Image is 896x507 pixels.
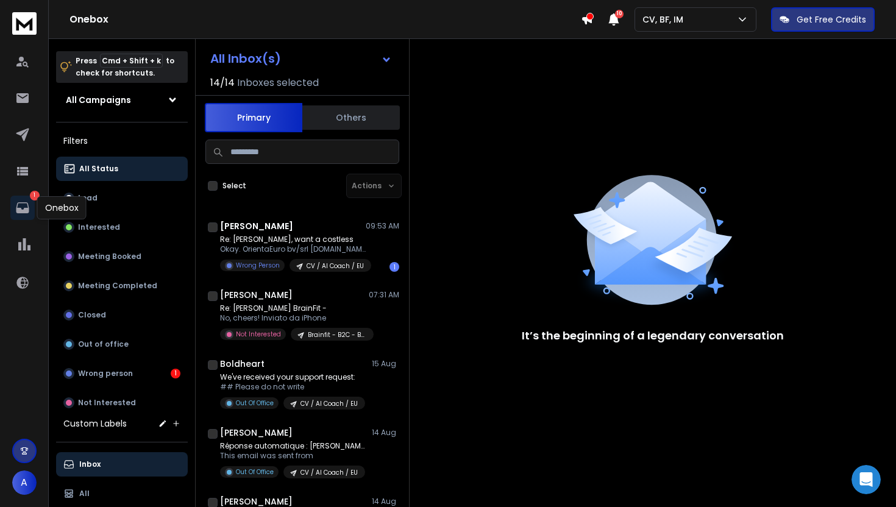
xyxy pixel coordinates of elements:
p: CV / AI Coach / EU [300,399,358,408]
div: [PERSON_NAME] joined the conversation [55,53,205,64]
p: Wrong Person [236,261,280,270]
button: Interested [56,215,188,239]
h1: [PERSON_NAME] [220,427,293,439]
button: A [12,470,37,495]
span: Cmd + Shift + k [100,54,163,68]
p: Re: [PERSON_NAME], want a costless [220,235,366,244]
span: 14 / 14 [210,76,235,90]
label: Select [222,181,246,191]
p: Out of office [78,339,129,349]
div: 1 [171,369,180,378]
button: All Inbox(s) [201,46,402,71]
p: 14 Aug [372,497,399,506]
button: Meeting Booked [56,244,188,269]
p: CV, BF, IM [642,13,688,26]
p: Re: [PERSON_NAME] BrainFit - [220,303,366,313]
div: Antonio says… [10,369,234,411]
p: Not Interested [236,330,281,339]
button: Out of office [56,332,188,356]
button: Upload attachment [58,399,68,409]
p: Closed [78,310,106,320]
h1: [PERSON_NAME] [220,289,293,301]
button: Get Free Credits [771,7,875,32]
p: Out Of Office [236,399,274,408]
button: go back [8,5,31,28]
div: Hey [PERSON_NAME], I just checked and this isn't something to be worried about. This error genera... [20,149,190,245]
p: Inbox [79,459,101,469]
h1: Onebox [69,12,581,27]
p: ## Please do not write [220,382,365,392]
button: All [56,481,188,506]
button: Gif picker [38,399,48,409]
p: CV / AI Coach / EU [300,468,358,477]
div: okay thanks [163,369,234,396]
p: Get Free Credits [797,13,866,26]
div: Rohan says… [10,51,234,79]
p: No, cheers! Inviato da iPhone [220,313,366,323]
p: Press to check for shortcuts. [76,55,174,79]
h3: Custom Labels [63,417,127,430]
h1: All Campaigns [66,94,131,106]
button: Send a message… [209,394,229,414]
p: Not Interested [78,398,136,408]
p: 14 Aug [372,428,399,438]
h1: Box [59,6,77,15]
img: Profile image for Rohan [39,52,51,65]
div: Hey [PERSON_NAME], ​ ​Thanks for sharing this - looking into this and getting back to you [20,86,190,133]
h3: Inboxes selected [237,76,319,90]
p: 1 [30,191,40,200]
p: We've received your support request: [220,372,365,382]
div: Rohan says… [10,79,234,142]
div: Onebox [37,196,87,219]
img: Profile image for Box [35,7,54,26]
a: 1 [10,196,35,220]
button: All Status [56,157,188,181]
div: [PERSON_NAME] • [DATE] [20,350,115,357]
div: Rohan says… [10,142,234,370]
p: This email was sent from [220,451,366,461]
p: All [79,489,90,498]
p: All Status [79,164,118,174]
button: Wrong person1 [56,361,188,386]
iframe: To enrich screen reader interactions, please activate Accessibility in Grammarly extension settings [852,465,881,494]
h1: [PERSON_NAME] [220,220,293,232]
button: Home [213,5,236,28]
p: Réponse automatique : [PERSON_NAME] Carbon [220,441,366,451]
p: Interested [78,222,120,232]
button: Meeting Completed [56,274,188,298]
div: Such disconnects are most often temporary. Once the network issue is resolved, the account reconn... [20,245,190,341]
div: Antonio says… [10,14,234,51]
button: Primary [205,103,302,132]
p: 07:31 AM [369,290,399,300]
button: Not Interested [56,391,188,415]
p: The team can also help [59,15,152,27]
p: Lead [78,193,98,203]
div: 1 [389,262,399,272]
p: Meeting Booked [78,252,141,261]
p: Out Of Office [236,467,274,477]
p: 09:53 AM [366,221,399,231]
h1: Boldheart [220,358,265,370]
h1: All Inbox(s) [210,52,281,65]
button: Closed [56,303,188,327]
p: Brainfit - B2C - Brain Battery - EU [308,330,366,339]
p: Okay. OrientaEuro bv/srl [DOMAIN_NAME] TVA [220,244,366,254]
p: CV / AI Coach / EU [307,261,364,271]
p: 15 Aug [372,359,399,369]
img: logo [12,12,37,35]
button: Lead [56,186,188,210]
p: Meeting Completed [78,281,157,291]
p: Wrong person [78,369,133,378]
button: Emoji picker [19,399,29,409]
h3: Filters [56,132,188,149]
p: It’s the beginning of a legendary conversation [522,327,784,344]
button: All Campaigns [56,88,188,112]
textarea: Message… [10,374,233,394]
button: Inbox [56,452,188,477]
button: Others [302,104,400,131]
div: Hey [PERSON_NAME],I just checked and this isn't something to be worried about. This error general... [10,142,200,348]
span: 10 [615,10,624,18]
div: Hey [PERSON_NAME],​​Thanks for sharing this - looking into this and getting back to you [10,79,200,141]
